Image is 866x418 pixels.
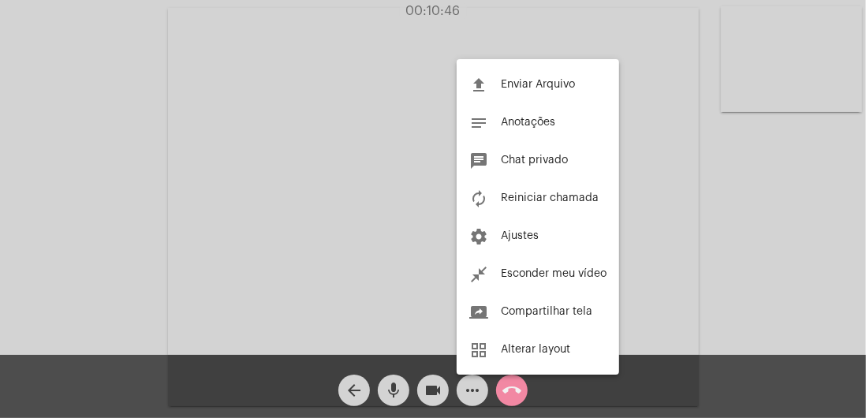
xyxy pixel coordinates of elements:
span: Compartilhar tela [501,306,592,317]
span: Chat privado [501,155,568,166]
span: Reiniciar chamada [501,192,599,203]
span: Esconder meu vídeo [501,268,607,279]
mat-icon: notes [469,114,488,132]
span: Anotações [501,117,555,128]
mat-icon: settings [469,227,488,246]
mat-icon: close_fullscreen [469,265,488,284]
mat-icon: screen_share [469,303,488,322]
mat-icon: autorenew [469,189,488,208]
mat-icon: file_upload [469,76,488,95]
mat-icon: chat [469,151,488,170]
span: Ajustes [501,230,539,241]
span: Enviar Arquivo [501,79,575,90]
span: Alterar layout [501,344,570,355]
mat-icon: grid_view [469,341,488,360]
